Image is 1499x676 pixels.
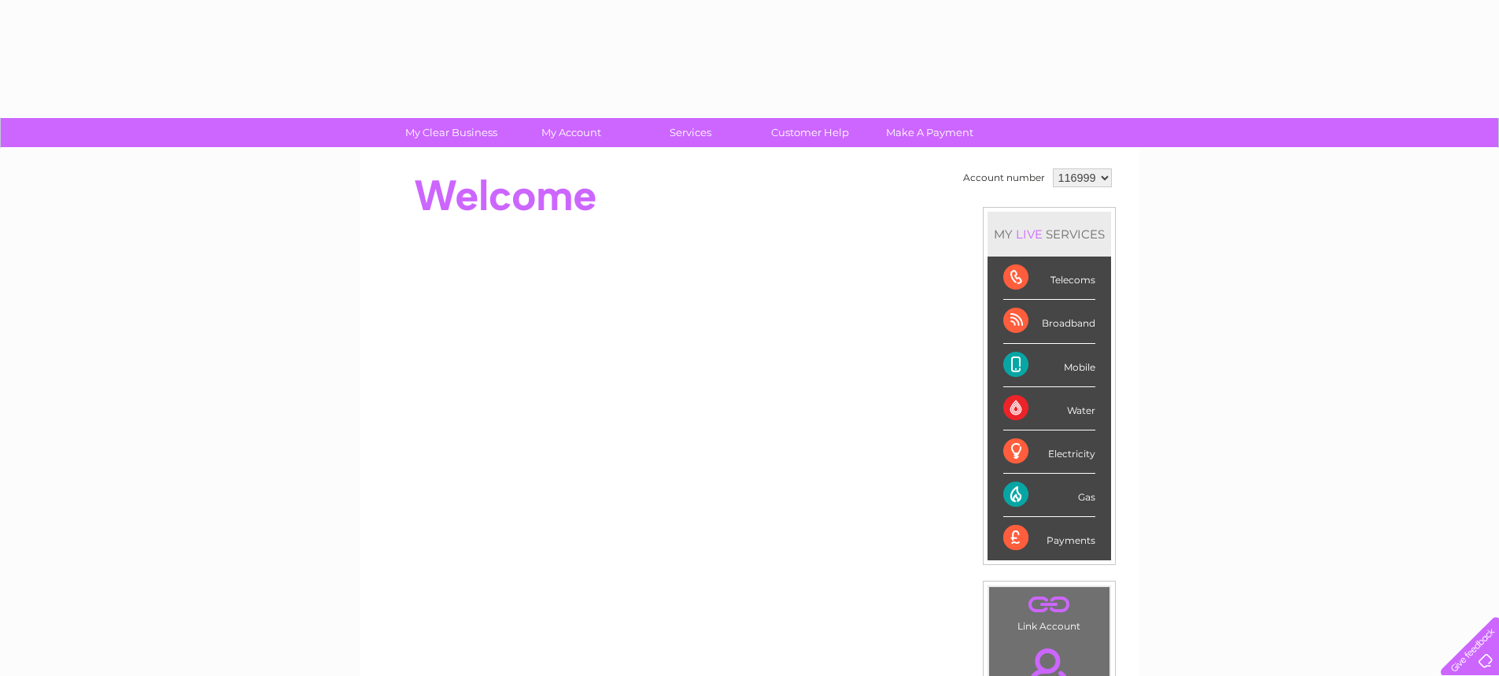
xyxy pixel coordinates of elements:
div: Payments [1003,517,1095,560]
a: . [993,591,1106,619]
div: Gas [1003,474,1095,517]
a: Services [626,118,755,147]
a: My Account [506,118,636,147]
div: Mobile [1003,344,1095,387]
div: Electricity [1003,430,1095,474]
div: Telecoms [1003,257,1095,300]
div: Water [1003,387,1095,430]
td: Link Account [988,586,1110,636]
div: MY SERVICES [988,212,1111,257]
a: My Clear Business [386,118,516,147]
a: Make A Payment [865,118,995,147]
div: LIVE [1013,227,1046,242]
div: Broadband [1003,300,1095,343]
a: Customer Help [745,118,875,147]
td: Account number [959,164,1049,191]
